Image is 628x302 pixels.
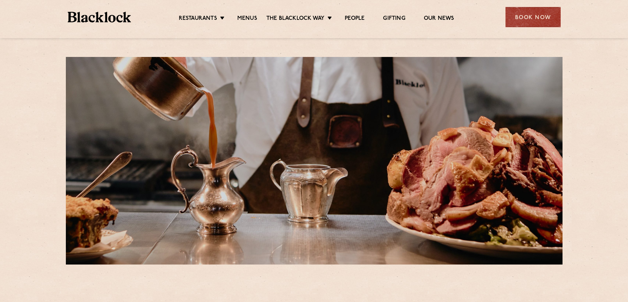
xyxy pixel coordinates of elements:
img: BL_Textured_Logo-footer-cropped.svg [68,12,131,22]
a: Restaurants [179,15,217,23]
a: People [345,15,365,23]
div: Book Now [505,7,561,27]
a: Menus [237,15,257,23]
a: The Blacklock Way [266,15,324,23]
a: Gifting [383,15,405,23]
a: Our News [424,15,454,23]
